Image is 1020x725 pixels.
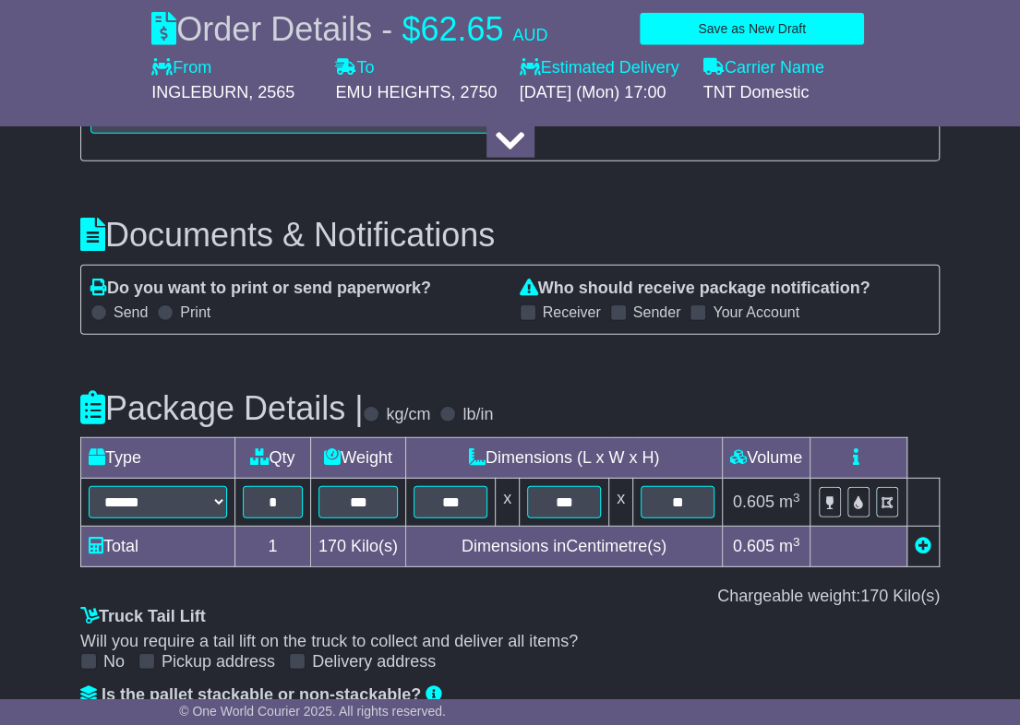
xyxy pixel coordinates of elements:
label: From [151,58,211,78]
span: 62.65 [420,10,503,48]
span: m [779,537,800,555]
td: Volume [723,438,810,479]
span: 0.605 [733,493,774,511]
h3: Documents & Notifications [80,217,940,254]
div: Will you require a tail lift on the truck to collect and deliver all items? [80,632,940,652]
td: Kilo(s) [310,527,405,567]
label: Receiver [543,303,601,321]
span: AUD [512,26,547,44]
label: Truck Tail Lift [80,607,206,627]
td: Dimensions in Centimetre(s) [406,527,723,567]
td: Weight [310,438,405,479]
td: Total [80,527,234,567]
span: , 2750 [450,83,497,101]
span: INGLEBURN [151,83,248,101]
span: m [779,493,800,511]
span: 0.605 [733,537,774,555]
div: [DATE] (Mon) 17:00 [519,83,684,103]
sup: 3 [793,535,800,549]
label: To [335,58,374,78]
td: x [496,479,520,527]
span: 170 [318,537,346,555]
label: No [103,652,125,672]
label: Do you want to print or send paperwork? [90,279,431,299]
td: Qty [234,438,310,479]
sup: 3 [793,491,800,505]
span: , 2565 [248,83,294,101]
span: EMU HEIGHTS [335,83,450,101]
td: Type [80,438,234,479]
td: x [609,479,633,527]
label: Estimated Delivery [519,58,684,78]
label: Who should receive package notification? [520,279,870,299]
div: TNT Domestic [703,83,869,103]
span: $ [402,10,420,48]
span: 170 [860,587,888,605]
label: Send [114,303,148,321]
label: Your Account [713,303,799,321]
label: Sender [633,303,681,321]
label: kg/cm [386,405,430,425]
h3: Package Details | [80,390,364,427]
span: © One World Courier 2025. All rights reserved. [179,704,446,719]
td: 1 [234,527,310,567]
div: Order Details - [151,9,547,49]
button: Save as New Draft [640,13,864,45]
td: Dimensions (L x W x H) [406,438,723,479]
label: lb/in [462,405,493,425]
label: Carrier Name [703,58,824,78]
span: Is the pallet stackable or non-stackable? [102,685,421,704]
a: Add new item [915,537,931,555]
div: Chargeable weight: Kilo(s) [80,587,940,607]
label: Delivery address [312,652,436,672]
label: Print [180,303,210,321]
label: Pickup address [162,652,275,672]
